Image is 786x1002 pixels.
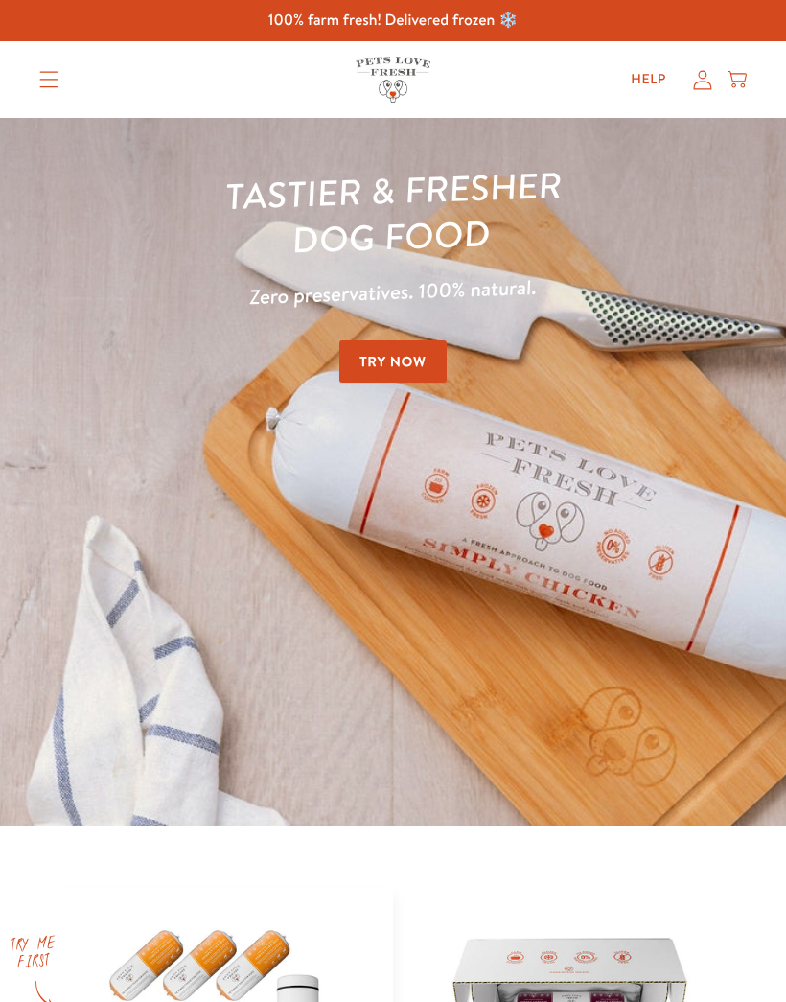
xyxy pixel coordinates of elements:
p: Zero preservatives. 100% natural. [38,263,748,321]
summary: Translation missing: en.sections.header.menu [24,56,74,104]
a: Try Now [339,340,447,384]
img: Pets Love Fresh [356,57,430,102]
a: Help [615,60,682,99]
h1: Tastier & fresher dog food [36,155,749,272]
